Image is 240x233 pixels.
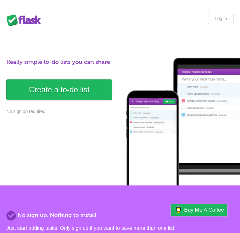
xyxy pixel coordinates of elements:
a: Buy me a coffee [171,204,227,216]
h1: Really simple to-do lists you can share [6,58,234,66]
img: Buy me a coffee [174,204,183,215]
a: Log in [208,13,234,24]
div: Flask Lists [6,14,45,26]
p: No sign up required [6,108,234,115]
h2: No sign up. Nothing to install. [6,211,234,220]
p: Just start adding tasks. Only sign up if you want to save more than one list. [6,224,234,232]
a: Create a to-do list [6,79,112,100]
span: Buy me a coffee [184,204,224,215]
